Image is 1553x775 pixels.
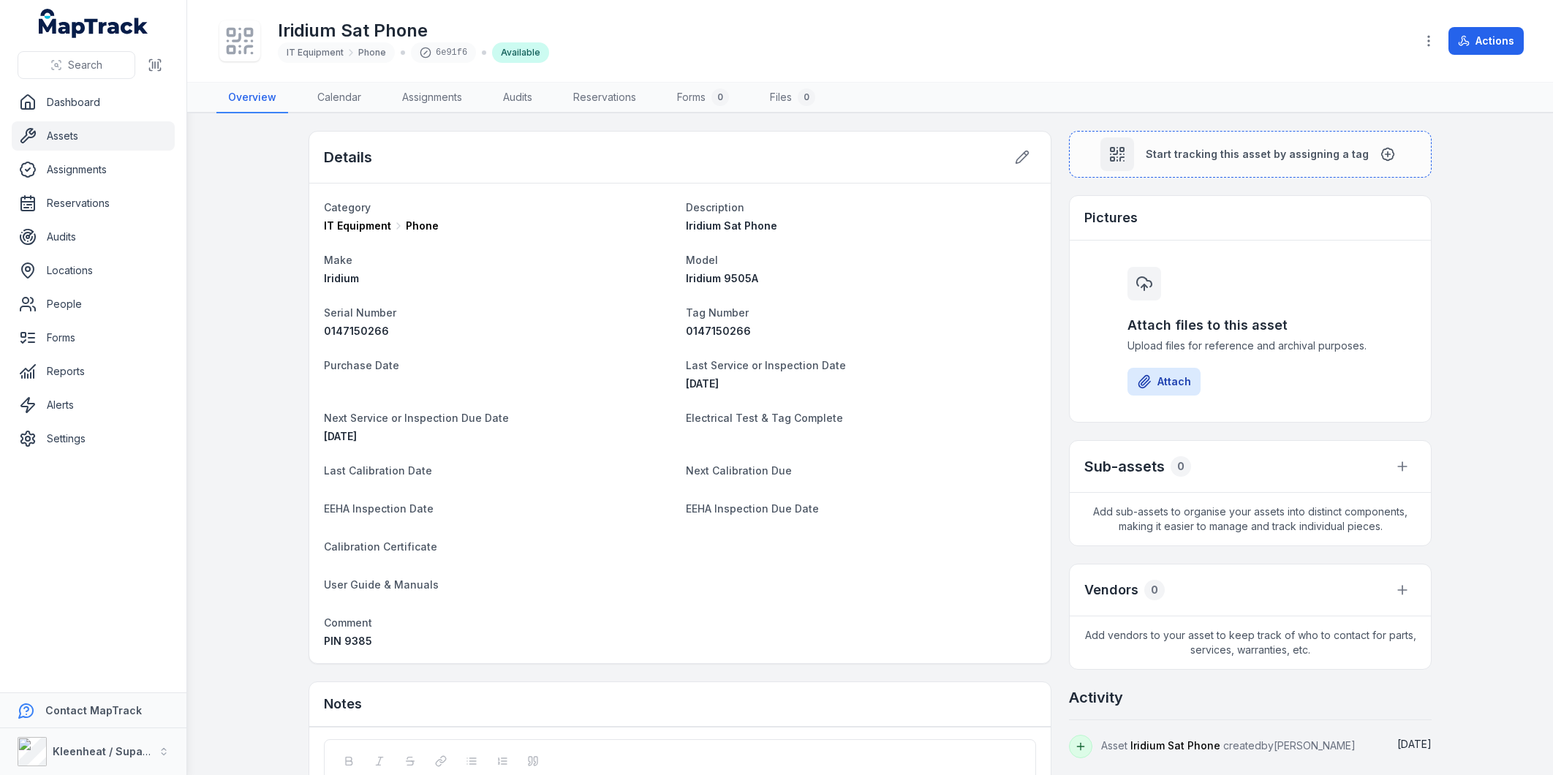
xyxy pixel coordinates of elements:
a: Calendar [306,83,373,113]
a: MapTrack [39,9,148,38]
span: Electrical Test & Tag Complete [686,412,843,424]
span: Iridium Sat Phone [686,219,777,232]
h3: Notes [324,694,362,714]
span: [DATE] [1397,738,1432,750]
a: Forms0 [665,83,741,113]
a: Assignments [390,83,474,113]
a: Files0 [758,83,827,113]
h3: Pictures [1084,208,1138,228]
a: Assets [12,121,175,151]
span: 0147150266 [686,325,751,337]
a: Locations [12,256,175,285]
span: Phone [358,47,386,58]
span: Model [686,254,718,266]
span: Iridium Sat Phone [1130,739,1220,752]
span: Comment [324,616,372,629]
div: 0 [1171,456,1191,477]
a: Reports [12,357,175,386]
span: EEHA Inspection Date [324,502,434,515]
time: 01/09/2025, 12:00:00 am [324,430,357,442]
strong: Kleenheat / Supagas [53,745,162,757]
h1: Iridium Sat Phone [278,19,549,42]
div: 0 [798,88,815,106]
span: Next Service or Inspection Due Date [324,412,509,424]
span: Search [68,58,102,72]
span: Description [686,201,744,213]
h2: Details [324,147,372,167]
a: Settings [12,424,175,453]
a: Dashboard [12,88,175,117]
span: Start tracking this asset by assigning a tag [1146,147,1369,162]
span: Asset created by [PERSON_NAME] [1101,739,1356,752]
span: Phone [406,219,439,233]
a: Forms [12,323,175,352]
span: Upload files for reference and archival purposes. [1127,339,1373,353]
div: Available [492,42,549,63]
a: People [12,290,175,319]
a: Overview [216,83,288,113]
span: IT Equipment [324,219,391,233]
span: Next Calibration Due [686,464,792,477]
span: Iridium 9505A [686,272,758,284]
h3: Vendors [1084,580,1138,600]
span: Serial Number [324,306,396,319]
a: Reservations [12,189,175,218]
a: Reservations [562,83,648,113]
button: Search [18,51,135,79]
h3: Attach files to this asset [1127,315,1373,336]
button: Actions [1448,27,1524,55]
h2: Sub-assets [1084,456,1165,477]
span: 0147150266 [324,325,389,337]
div: 6e91f6 [411,42,476,63]
strong: Contact MapTrack [45,704,142,717]
span: Last Calibration Date [324,464,432,477]
span: Purchase Date [324,359,399,371]
h2: Activity [1069,687,1123,708]
button: Start tracking this asset by assigning a tag [1069,131,1432,178]
time: 04/08/2025, 12:00:00 am [686,377,719,390]
div: 0 [711,88,729,106]
span: Make [324,254,352,266]
span: Last Service or Inspection Date [686,359,846,371]
span: PIN 9385 [324,635,372,647]
span: Add vendors to your asset to keep track of who to contact for parts, services, warranties, etc. [1070,616,1431,669]
div: 0 [1144,580,1165,600]
span: Category [324,201,371,213]
span: Calibration Certificate [324,540,437,553]
span: Add sub-assets to organise your assets into distinct components, making it easier to manage and t... [1070,493,1431,545]
a: Audits [12,222,175,252]
span: Iridium [324,272,359,284]
span: [DATE] [324,430,357,442]
button: Attach [1127,368,1201,396]
a: Audits [491,83,544,113]
a: Assignments [12,155,175,184]
span: User Guide & Manuals [324,578,439,591]
a: Alerts [12,390,175,420]
span: Tag Number [686,306,749,319]
span: [DATE] [686,377,719,390]
span: IT Equipment [287,47,344,58]
span: EEHA Inspection Due Date [686,502,819,515]
time: 25/08/2025, 9:53:11 am [1397,738,1432,750]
